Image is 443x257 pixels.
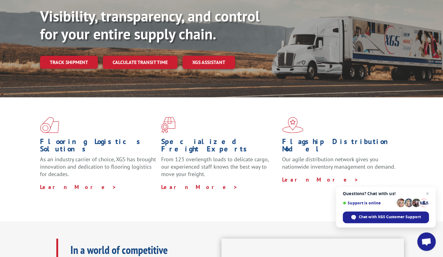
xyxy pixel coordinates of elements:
a: Calculate transit time [103,56,178,69]
span: Chat with XGS Customer Support [343,211,429,223]
img: xgs-icon-flagship-distribution-model-red [282,117,303,133]
span: As an industry carrier of choice, XGS has brought innovation and dedication to flooring logistics... [40,156,156,178]
a: Track shipment [40,56,98,69]
img: xgs-icon-total-supply-chain-intelligence-red [40,117,59,133]
h1: Specialized Freight Experts [161,138,277,156]
span: Chat with XGS Customer Support [359,214,421,220]
h1: Flagship Distribution Model [282,138,398,156]
h1: Flooring Logistics Solutions [40,138,156,156]
p: From 123 overlength loads to delicate cargo, our experienced staff knows the best way to move you... [161,156,277,183]
span: Our agile distribution network gives you nationwide inventory management on demand. [282,156,395,170]
a: Learn More > [282,176,359,183]
span: Support is online [343,201,394,205]
img: xgs-icon-focused-on-flooring-red [161,117,175,133]
a: Open chat [417,232,436,251]
a: Learn More > [161,183,237,191]
a: XGS ASSISTANT [182,56,235,69]
b: Visibility, transparency, and control for your entire supply chain. [40,6,260,43]
span: Questions? Chat with us! [343,191,429,196]
a: Learn More > [40,183,117,191]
